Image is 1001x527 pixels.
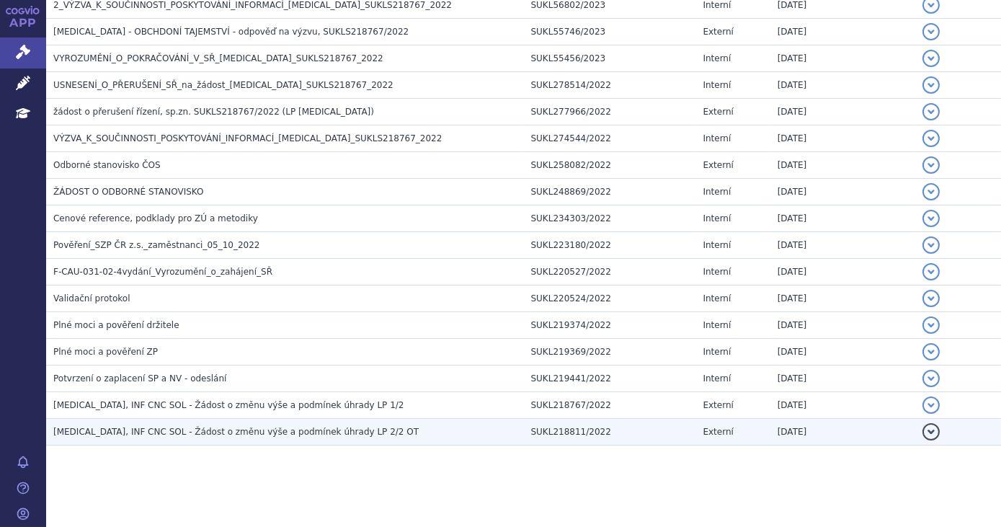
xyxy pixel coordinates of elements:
[922,236,940,254] button: detail
[53,107,374,117] span: žádost o přerušení řízení, sp.zn. SUKLS218767/2022 (LP Opdivo)
[53,187,203,197] span: ŽÁDOST O ODBORNÉ STANOVISKO
[524,72,696,99] td: SUKL278514/2022
[524,205,696,232] td: SUKL234303/2022
[703,347,731,357] span: Interní
[703,213,731,223] span: Interní
[770,179,916,205] td: [DATE]
[703,187,731,197] span: Interní
[922,23,940,40] button: detail
[53,80,393,90] span: USNESENÍ_O_PŘERUŠENÍ_SŘ_na_žádost_OPDIVO_SUKLS218767_2022
[770,392,916,419] td: [DATE]
[53,427,419,437] span: OPDIVO, INF CNC SOL - Žádost o změnu výše a podmínek úhrady LP 2/2 OT
[703,240,731,250] span: Interní
[53,213,258,223] span: Cenové reference, podklady pro ZÚ a metodiky
[53,347,158,357] span: Plné moci a pověření ZP
[703,27,733,37] span: Externí
[524,179,696,205] td: SUKL248869/2022
[703,133,731,143] span: Interní
[524,312,696,339] td: SUKL219374/2022
[770,152,916,179] td: [DATE]
[922,103,940,120] button: detail
[703,53,731,63] span: Interní
[53,320,179,330] span: Plné moci a pověření držitele
[703,293,731,304] span: Interní
[922,76,940,94] button: detail
[922,263,940,280] button: detail
[53,53,383,63] span: VYROZUMĚNÍ_O_POKRAČOVÁNÍ_V_SŘ_OPDIVO_SUKLS218767_2022
[922,370,940,387] button: detail
[922,183,940,200] button: detail
[770,366,916,392] td: [DATE]
[524,45,696,72] td: SUKL55456/2023
[53,133,442,143] span: VÝZVA_K_SOUČINNOSTI_POSKYTOVÁNÍ_INFORMACÍ_OPDIVO_SUKLS218767_2022
[922,343,940,360] button: detail
[770,125,916,152] td: [DATE]
[703,400,733,410] span: Externí
[703,427,733,437] span: Externí
[524,125,696,152] td: SUKL274544/2022
[524,366,696,392] td: SUKL219441/2022
[53,27,409,37] span: OPDIVO - OBCHDONÍ TAJEMSTVÍ - odpověď na výzvu, SUKLS218767/2022
[524,259,696,285] td: SUKL220527/2022
[703,320,731,330] span: Interní
[524,19,696,45] td: SUKL55746/2023
[53,400,404,410] span: OPDIVO, INF CNC SOL - Žádost o změnu výše a podmínek úhrady LP 1/2
[770,232,916,259] td: [DATE]
[53,293,130,304] span: Validační protokol
[770,312,916,339] td: [DATE]
[922,423,940,440] button: detail
[922,156,940,174] button: detail
[703,80,731,90] span: Interní
[53,267,272,277] span: F-CAU-031-02-4vydání_Vyrozumění_o_zahájení_SŘ
[922,130,940,147] button: detail
[53,373,226,384] span: Potvrzení o zaplacení SP a NV - odeslání
[770,259,916,285] td: [DATE]
[922,210,940,227] button: detail
[770,99,916,125] td: [DATE]
[770,19,916,45] td: [DATE]
[770,339,916,366] td: [DATE]
[524,99,696,125] td: SUKL277966/2022
[703,373,731,384] span: Interní
[703,160,733,170] span: Externí
[770,419,916,446] td: [DATE]
[53,160,161,170] span: Odborné stanovisko ČOS
[53,240,259,250] span: Pověření_SZP ČR z.s._zaměstnanci_05_10_2022
[770,45,916,72] td: [DATE]
[524,339,696,366] td: SUKL219369/2022
[524,392,696,419] td: SUKL218767/2022
[524,232,696,259] td: SUKL223180/2022
[922,290,940,307] button: detail
[770,205,916,232] td: [DATE]
[922,316,940,334] button: detail
[770,285,916,312] td: [DATE]
[770,72,916,99] td: [DATE]
[524,419,696,446] td: SUKL218811/2022
[524,285,696,312] td: SUKL220524/2022
[922,397,940,414] button: detail
[703,267,731,277] span: Interní
[703,107,733,117] span: Externí
[922,50,940,67] button: detail
[524,152,696,179] td: SUKL258082/2022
